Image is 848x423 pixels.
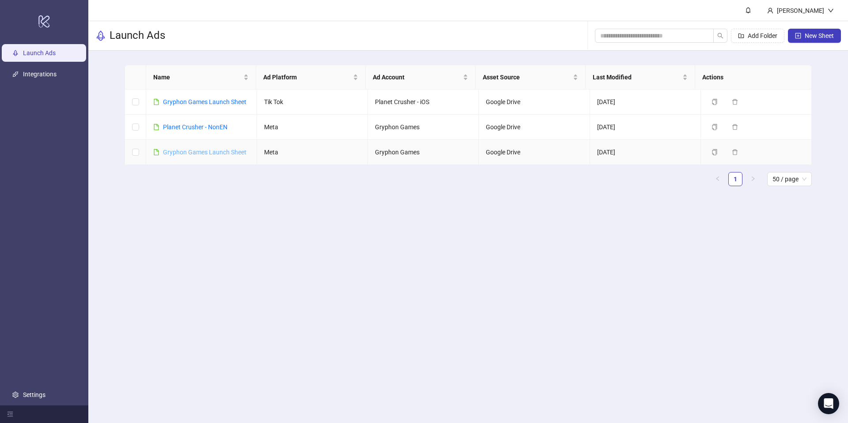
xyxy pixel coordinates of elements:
[590,115,701,140] td: [DATE]
[712,99,718,105] span: copy
[163,124,227,131] a: Planet Crusher - NonEN
[163,98,246,105] a: Gryphon Games Launch Sheet
[717,33,723,39] span: search
[593,72,681,82] span: Last Modified
[479,140,590,165] td: Google Drive
[748,32,777,39] span: Add Folder
[163,149,246,156] a: Gryphon Games Launch Sheet
[728,172,742,186] li: 1
[373,72,461,82] span: Ad Account
[712,149,718,155] span: copy
[153,124,159,130] span: file
[476,65,586,90] th: Asset Source
[483,72,571,82] span: Asset Source
[729,172,742,186] a: 1
[712,124,718,130] span: copy
[95,30,106,41] span: rocket
[263,72,352,82] span: Ad Platform
[257,115,368,140] td: Meta
[153,99,159,105] span: file
[746,172,760,186] li: Next Page
[732,149,738,155] span: delete
[745,7,751,13] span: bell
[7,411,13,417] span: menu-fold
[732,124,738,130] span: delete
[795,33,801,39] span: plus-square
[153,72,242,82] span: Name
[805,32,834,39] span: New Sheet
[731,29,784,43] button: Add Folder
[746,172,760,186] button: right
[738,33,744,39] span: folder-add
[368,115,479,140] td: Gryphon Games
[695,65,805,90] th: Actions
[479,115,590,140] td: Google Drive
[153,149,159,155] span: file
[257,90,368,115] td: Tik Tok
[479,90,590,115] td: Google Drive
[110,29,165,43] h3: Launch Ads
[773,6,828,15] div: [PERSON_NAME]
[368,90,479,115] td: Planet Crusher - iOS
[590,90,701,115] td: [DATE]
[257,140,368,165] td: Meta
[590,140,701,165] td: [DATE]
[711,172,725,186] li: Previous Page
[256,65,366,90] th: Ad Platform
[818,393,839,414] div: Open Intercom Messenger
[586,65,696,90] th: Last Modified
[772,172,806,186] span: 50 / page
[750,176,756,181] span: right
[767,7,773,14] span: user
[715,176,720,181] span: left
[146,65,256,90] th: Name
[788,29,841,43] button: New Sheet
[767,172,812,186] div: Page Size
[732,99,738,105] span: delete
[23,49,56,56] a: Launch Ads
[711,172,725,186] button: left
[368,140,479,165] td: Gryphon Games
[23,71,57,78] a: Integrations
[23,391,45,398] a: Settings
[366,65,476,90] th: Ad Account
[828,7,834,14] span: down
